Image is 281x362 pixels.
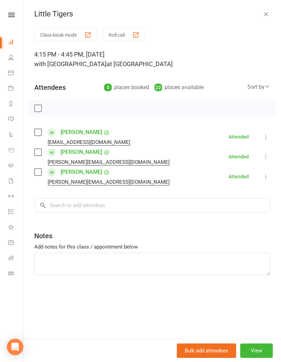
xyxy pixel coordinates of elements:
[240,343,273,358] button: View
[8,236,24,251] a: General attendance kiosk mode
[7,339,23,355] div: Open Intercom Messenger
[34,83,66,92] div: Attendees
[229,154,249,159] div: Attended
[8,220,24,236] a: What's New
[229,174,249,179] div: Attended
[8,266,24,282] a: Class kiosk mode
[8,50,24,66] a: People
[8,251,24,266] a: Roll call kiosk mode
[34,243,270,251] div: Add notes for this class / appointment below
[23,10,281,19] div: Little Tigers
[177,343,236,358] button: Bulk add attendees
[8,66,24,81] a: Calendar
[34,60,107,68] span: with [GEOGRAPHIC_DATA]
[107,60,173,68] span: at [GEOGRAPHIC_DATA]
[155,83,204,92] div: places available
[8,143,24,158] a: Product Sales
[34,50,270,69] div: 4:15 PM - 4:45 PM, [DATE]
[34,231,52,241] div: Notes
[34,28,97,41] button: Class kiosk mode
[8,97,24,112] a: Reports
[155,84,162,91] div: 22
[104,84,112,91] div: 3
[34,198,270,213] input: Search to add attendees
[61,147,102,158] a: [PERSON_NAME]
[8,35,24,50] a: Dashboard
[247,83,270,92] div: Sort by
[8,81,24,97] a: Payments
[61,127,102,138] a: [PERSON_NAME]
[61,167,102,178] a: [PERSON_NAME]
[229,134,249,139] div: Attended
[104,83,149,92] div: places booked
[103,28,145,41] button: Roll call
